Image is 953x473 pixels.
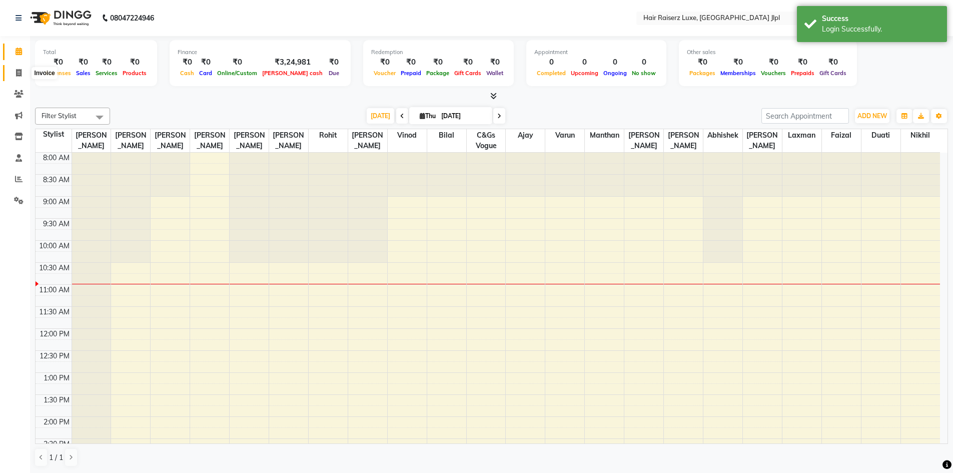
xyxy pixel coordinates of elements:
[37,241,72,251] div: 10:00 AM
[41,219,72,229] div: 9:30 AM
[629,57,658,68] div: 0
[484,57,506,68] div: ₹0
[41,153,72,163] div: 8:00 AM
[424,70,452,77] span: Package
[601,57,629,68] div: 0
[42,395,72,405] div: 1:30 PM
[93,70,120,77] span: Services
[534,48,658,57] div: Appointment
[398,57,424,68] div: ₹0
[32,67,57,79] div: Invoice
[782,129,821,142] span: Laxman
[687,48,849,57] div: Other sales
[230,129,269,152] span: [PERSON_NAME]
[788,57,817,68] div: ₹0
[388,129,427,142] span: Vinod
[43,48,149,57] div: Total
[534,70,568,77] span: Completed
[151,129,190,152] span: [PERSON_NAME]
[585,129,624,142] span: Manthan
[861,129,900,142] span: Duati
[120,57,149,68] div: ₹0
[467,129,506,152] span: C&Gs Vogue
[37,263,72,273] div: 10:30 AM
[110,4,154,32] b: 08047224946
[687,70,718,77] span: Packages
[325,57,343,68] div: ₹0
[42,439,72,449] div: 2:30 PM
[424,57,452,68] div: ₹0
[534,57,568,68] div: 0
[438,109,488,124] input: 2025-09-04
[371,57,398,68] div: ₹0
[43,57,74,68] div: ₹0
[269,129,308,152] span: [PERSON_NAME]
[38,351,72,361] div: 12:30 PM
[761,108,849,124] input: Search Appointment
[506,129,545,142] span: Ajay
[260,70,325,77] span: [PERSON_NAME] cash
[41,197,72,207] div: 9:00 AM
[190,129,229,152] span: [PERSON_NAME]
[758,70,788,77] span: Vouchers
[703,129,742,142] span: Abhishek
[788,70,817,77] span: Prepaids
[41,175,72,185] div: 8:30 AM
[197,70,215,77] span: Card
[42,112,77,120] span: Filter Stylist
[215,57,260,68] div: ₹0
[197,57,215,68] div: ₹0
[687,57,718,68] div: ₹0
[348,129,387,152] span: [PERSON_NAME]
[120,70,149,77] span: Products
[452,57,484,68] div: ₹0
[215,70,260,77] span: Online/Custom
[817,70,849,77] span: Gift Cards
[49,452,63,463] span: 1 / 1
[629,70,658,77] span: No show
[367,108,394,124] span: [DATE]
[42,373,72,383] div: 1:00 PM
[37,307,72,317] div: 11:30 AM
[664,129,703,152] span: [PERSON_NAME]
[568,70,601,77] span: Upcoming
[822,129,861,142] span: Faizal
[309,129,348,142] span: Rohit
[901,129,940,142] span: Nikhil
[427,129,466,142] span: Bilal
[822,14,939,24] div: Success
[111,129,150,152] span: [PERSON_NAME]
[417,112,438,120] span: Thu
[260,57,325,68] div: ₹3,24,981
[743,129,782,152] span: [PERSON_NAME]
[398,70,424,77] span: Prepaid
[855,109,889,123] button: ADD NEW
[452,70,484,77] span: Gift Cards
[822,24,939,35] div: Login Successfully.
[36,129,72,140] div: Stylist
[326,70,342,77] span: Due
[93,57,120,68] div: ₹0
[371,70,398,77] span: Voucher
[178,70,197,77] span: Cash
[74,70,93,77] span: Sales
[178,57,197,68] div: ₹0
[758,57,788,68] div: ₹0
[718,57,758,68] div: ₹0
[545,129,584,142] span: Varun
[817,57,849,68] div: ₹0
[38,329,72,339] div: 12:00 PM
[26,4,94,32] img: logo
[718,70,758,77] span: Memberships
[857,112,887,120] span: ADD NEW
[178,48,343,57] div: Finance
[72,129,111,152] span: [PERSON_NAME]
[371,48,506,57] div: Redemption
[601,70,629,77] span: Ongoing
[42,417,72,427] div: 2:00 PM
[624,129,663,152] span: [PERSON_NAME]
[484,70,506,77] span: Wallet
[74,57,93,68] div: ₹0
[568,57,601,68] div: 0
[37,285,72,295] div: 11:00 AM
